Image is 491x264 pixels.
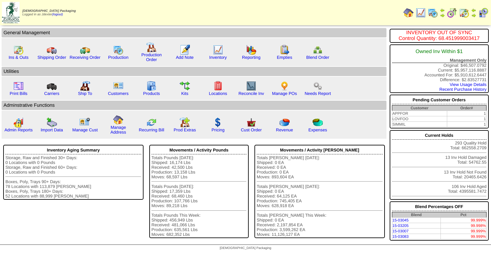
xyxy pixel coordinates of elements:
[246,45,256,55] img: graph.gif
[2,28,386,37] td: General Management
[37,55,66,60] a: Shipping Order
[152,146,246,154] div: Movements / Activity Pounds
[213,81,223,91] img: locations.gif
[393,218,409,222] a: 15-03045
[22,9,76,16] span: Logged in as Jdexter
[447,116,486,122] td: 1
[392,203,487,211] div: Blend Percentages OFF
[113,115,123,125] img: home.gif
[213,45,223,55] img: line_graph.gif
[143,91,160,96] a: Products
[440,87,487,92] a: Recent Purchase History
[450,82,487,87] a: View Usage Details
[246,81,256,91] img: line_graph2.gif
[279,117,290,128] img: pie_chart.png
[246,117,256,128] img: cust_order.png
[146,117,157,128] img: reconcile.gif
[447,8,457,18] img: calendarblend.gif
[393,234,409,239] a: 15-03083
[392,96,487,104] div: Pending Customer Orders
[390,130,489,200] div: 293 Quality Hold Total: 662558.2709 13 Inv Hold Damaged Total: 54762.55 13 Inv Hold Not Found Tot...
[176,55,194,60] a: Add Note
[80,45,90,55] img: truck2.gif
[108,91,129,96] a: Customers
[393,223,409,228] a: 15-03205
[13,81,24,91] img: invoice2.gif
[308,128,327,132] a: Expenses
[440,8,445,13] img: arrowleft.gif
[220,246,271,250] span: [DEMOGRAPHIC_DATA] Packaging
[174,128,196,132] a: Prod Extras
[392,105,447,111] th: Customer
[9,55,28,60] a: Ins & Outs
[152,155,246,237] div: Totals Pounds [DATE]: Shipped: 16,174 Lbs Received: 42,500 Lbs Production: 13,158 Lbs Moves: 68,5...
[257,155,382,237] div: Totals [PERSON_NAME] [DATE]: Shipped: 0 EA Received: 0 EA Production: 0 EA Moves: 893,604 EA Tota...
[392,111,447,116] td: APPFOR
[41,128,63,132] a: Import Data
[241,128,261,132] a: Cust Order
[181,91,188,96] a: Kits
[471,8,476,13] img: arrowleft.gif
[139,128,164,132] a: Recurring Bill
[390,44,489,93] div: Original: $46,507.0792 Current: $5,957,116.8887 Accounted For: $5,910,612.6447 Difference: $2.835...
[416,8,426,18] img: line_graph.gif
[113,45,123,55] img: calendarprod.gif
[213,117,223,128] img: dollar.gif
[108,55,129,60] a: Production
[212,128,225,132] a: Pricing
[80,81,90,91] img: factory2.gif
[78,91,92,96] a: Ship To
[447,122,486,127] td: 1
[2,101,386,110] td: Adminstrative Functions
[277,55,292,60] a: Empties
[22,9,76,13] span: [DEMOGRAPHIC_DATA] Packaging
[209,55,227,60] a: Inventory
[313,117,323,128] img: pie_chart2.png
[279,45,290,55] img: workorder.gif
[180,81,190,91] img: workflow.gif
[459,8,469,18] img: calendarinout.gif
[305,91,331,96] a: Needs Report
[113,81,123,91] img: customers.gif
[13,45,24,55] img: calendarinout.gif
[306,55,329,60] a: Blend Order
[313,45,323,55] img: network.png
[180,117,190,128] img: prodextras.gif
[393,229,409,233] a: 15-03007
[242,55,261,60] a: Reporting
[276,128,293,132] a: Revenue
[47,117,57,128] img: import.gif
[5,146,141,154] div: Inventory Aging Summary
[440,212,486,218] th: Pct
[146,42,157,52] img: factory.gif
[447,111,486,116] td: 1
[440,234,486,239] td: 99.999%
[10,91,27,96] a: Print Bills
[440,218,486,223] td: 99.999%
[392,212,440,218] th: Blend
[5,155,141,198] div: Storage, Raw and Finished 30+ Days: 0 Locations with 0 Pounds Storage, Raw and Finished 60+ Days:...
[279,81,290,91] img: po.png
[44,91,59,96] a: Carriers
[272,91,297,96] a: Manage POs
[447,105,486,111] th: Order#
[47,81,57,91] img: truck3.gif
[440,13,445,18] img: arrowright.gif
[238,91,264,96] a: Reconcile Inv
[440,223,486,229] td: 99.998%
[2,67,386,76] td: Utilities
[180,45,190,55] img: orders.gif
[146,81,157,91] img: cabinet.gif
[257,146,382,154] div: Movements / Activity [PERSON_NAME]
[478,8,488,18] img: calendarcustomer.gif
[428,8,438,18] img: calendarprod.gif
[313,81,323,91] img: workflow.png
[2,2,19,23] img: zoroco-logo-small.webp
[392,30,487,42] div: INVENTORY OUT OF SYNC Control Quantity: 68.451999003417
[79,117,91,128] img: managecust.png
[392,116,447,122] td: LOVFOO
[392,58,487,63] div: Management Only
[392,122,447,127] td: SIMMIL
[47,45,57,55] img: truck.gif
[70,55,100,60] a: Receiving Order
